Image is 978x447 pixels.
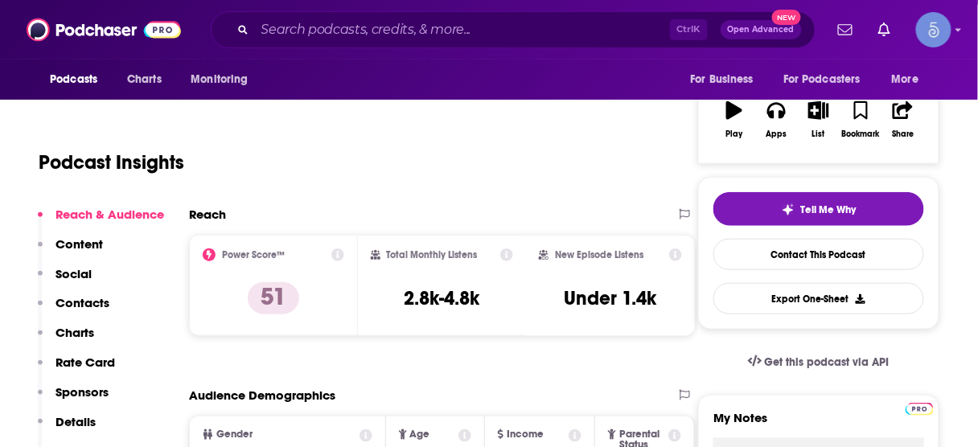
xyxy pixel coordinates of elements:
button: Content [38,236,103,266]
span: More [892,68,919,91]
span: For Business [690,68,754,91]
a: Contact This Podcast [713,239,924,270]
p: Contacts [55,295,109,310]
span: For Podcasters [783,68,861,91]
h3: 2.8k-4.8k [404,286,479,310]
span: New [772,10,801,25]
button: Sponsors [38,384,109,414]
div: List [812,129,825,139]
button: Contacts [38,295,109,325]
span: Logged in as Spiral5-G1 [916,12,951,47]
button: Play [713,91,755,149]
h2: New Episode Listens [555,249,643,260]
button: Rate Card [38,355,115,384]
h1: Podcast Insights [39,150,184,174]
p: Rate Card [55,355,115,370]
span: Get this podcast via API [765,355,890,369]
h3: Under 1.4k [564,286,656,310]
span: Open Advanced [728,26,795,34]
span: Age [410,429,430,440]
a: Get this podcast via API [735,342,902,382]
div: Apps [766,129,787,139]
input: Search podcasts, credits, & more... [255,17,670,43]
span: Tell Me Why [801,203,857,216]
span: Gender [216,429,253,440]
button: open menu [39,64,118,95]
button: Social [38,266,92,296]
button: open menu [179,64,269,95]
button: Bookmark [840,91,881,149]
p: Sponsors [55,384,109,400]
button: Apps [755,91,797,149]
button: Share [882,91,924,149]
button: List [798,91,840,149]
p: Social [55,266,92,281]
button: Open AdvancedNew [721,20,802,39]
p: Reach & Audience [55,207,164,222]
div: Search podcasts, credits, & more... [211,11,816,48]
h2: Reach [189,207,226,222]
p: Content [55,236,103,252]
span: Ctrl K [670,19,708,40]
a: Pro website [906,400,934,416]
button: tell me why sparkleTell Me Why [713,192,924,226]
div: Share [892,129,914,139]
a: Show notifications dropdown [872,16,897,43]
div: Play [726,129,743,139]
button: Reach & Audience [38,207,164,236]
h2: Audience Demographics [189,388,335,403]
span: Podcasts [50,68,97,91]
img: tell me why sparkle [782,203,795,216]
label: My Notes [713,410,924,438]
p: Charts [55,325,94,340]
button: open menu [773,64,884,95]
span: Monitoring [191,68,248,91]
button: Details [38,414,96,444]
p: Details [55,414,96,429]
button: Charts [38,325,94,355]
p: 51 [248,282,299,314]
div: Bookmark [842,129,880,139]
a: Show notifications dropdown [832,16,859,43]
button: Show profile menu [916,12,951,47]
h2: Power Score™ [222,249,285,260]
button: open menu [679,64,774,95]
span: Charts [127,68,162,91]
h2: Total Monthly Listens [387,249,478,260]
img: User Profile [916,12,951,47]
span: Income [507,429,544,440]
button: Export One-Sheet [713,283,924,314]
a: Charts [117,64,171,95]
button: open menu [881,64,939,95]
img: Podchaser Pro [906,403,934,416]
img: Podchaser - Follow, Share and Rate Podcasts [27,14,181,45]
